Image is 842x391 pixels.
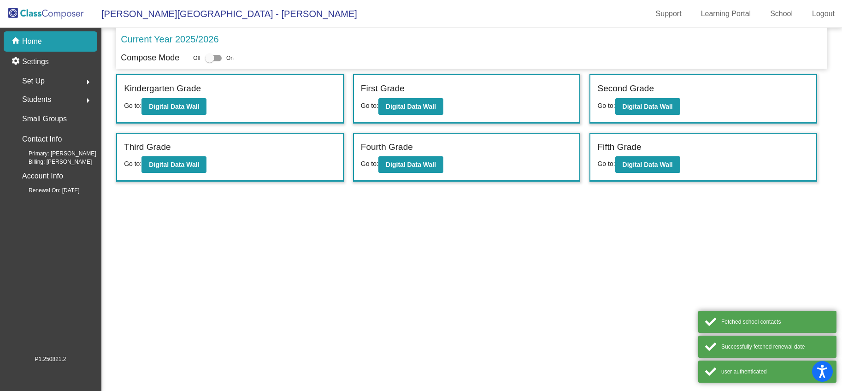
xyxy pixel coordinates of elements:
[82,77,94,88] mat-icon: arrow_right
[623,103,673,110] b: Digital Data Wall
[386,161,436,168] b: Digital Data Wall
[597,102,615,109] span: Go to:
[11,36,22,47] mat-icon: home
[121,32,218,46] p: Current Year 2025/2026
[149,103,199,110] b: Digital Data Wall
[121,52,179,64] p: Compose Mode
[14,186,79,195] span: Renewal On: [DATE]
[386,103,436,110] b: Digital Data Wall
[22,113,67,125] p: Small Groups
[615,98,680,115] button: Digital Data Wall
[22,170,63,183] p: Account Info
[22,36,42,47] p: Home
[14,149,96,158] span: Primary: [PERSON_NAME]
[82,95,94,106] mat-icon: arrow_right
[361,82,405,95] label: First Grade
[623,161,673,168] b: Digital Data Wall
[361,160,378,167] span: Go to:
[597,82,654,95] label: Second Grade
[124,141,171,154] label: Third Grade
[378,156,443,173] button: Digital Data Wall
[721,367,830,376] div: user authenticated
[149,161,199,168] b: Digital Data Wall
[14,158,92,166] span: Billing: [PERSON_NAME]
[694,6,759,21] a: Learning Portal
[763,6,800,21] a: School
[226,54,234,62] span: On
[141,98,206,115] button: Digital Data Wall
[124,102,141,109] span: Go to:
[648,6,689,21] a: Support
[597,141,641,154] label: Fifth Grade
[615,156,680,173] button: Digital Data Wall
[805,6,842,21] a: Logout
[361,141,413,154] label: Fourth Grade
[378,98,443,115] button: Digital Data Wall
[193,54,200,62] span: Off
[22,75,45,88] span: Set Up
[361,102,378,109] span: Go to:
[124,82,201,95] label: Kindergarten Grade
[721,318,830,326] div: Fetched school contacts
[22,133,62,146] p: Contact Info
[22,93,51,106] span: Students
[597,160,615,167] span: Go to:
[141,156,206,173] button: Digital Data Wall
[92,6,357,21] span: [PERSON_NAME][GEOGRAPHIC_DATA] - [PERSON_NAME]
[11,56,22,67] mat-icon: settings
[124,160,141,167] span: Go to:
[721,343,830,351] div: Successfully fetched renewal date
[22,56,49,67] p: Settings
